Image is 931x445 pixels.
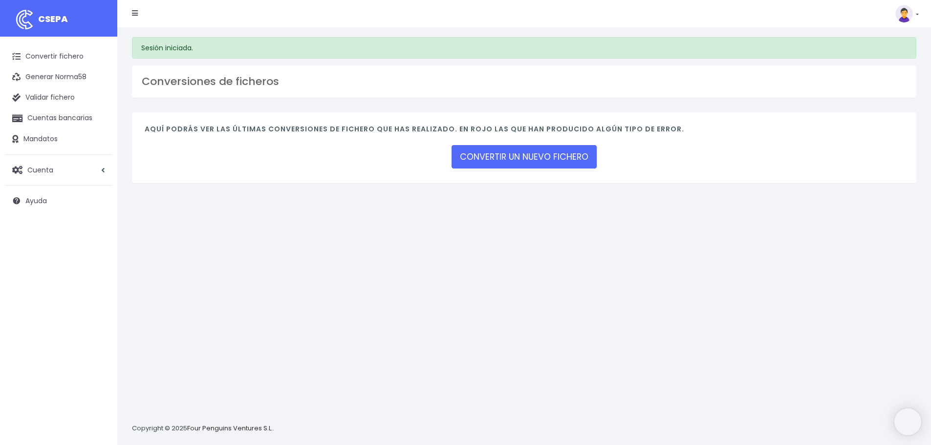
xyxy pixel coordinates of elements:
a: CONVERTIR UN NUEVO FICHERO [452,145,597,169]
div: Sesión iniciada. [132,37,916,59]
img: profile [895,5,913,22]
h3: Conversiones de ficheros [142,75,907,88]
h4: Aquí podrás ver las últimas conversiones de fichero que has realizado. En rojo las que han produc... [145,125,904,138]
p: Copyright © 2025 . [132,424,274,434]
a: Four Penguins Ventures S.L. [187,424,273,433]
a: Cuentas bancarias [5,108,112,128]
span: Cuenta [27,165,53,174]
a: Ayuda [5,191,112,211]
a: Validar fichero [5,87,112,108]
span: Ayuda [25,196,47,206]
a: Generar Norma58 [5,67,112,87]
a: Mandatos [5,129,112,149]
img: logo [12,7,37,32]
span: CSEPA [38,13,68,25]
a: Cuenta [5,160,112,180]
a: Convertir fichero [5,46,112,67]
